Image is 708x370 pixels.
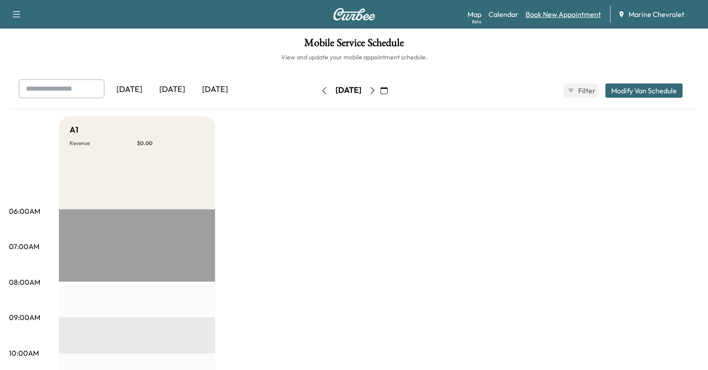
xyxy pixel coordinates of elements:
[629,9,684,20] span: Marine Chevrolet
[108,79,151,100] div: [DATE]
[9,37,699,53] h1: Mobile Service Schedule
[9,206,40,216] p: 06:00AM
[578,85,594,96] span: Filter
[9,348,39,358] p: 10:00AM
[563,83,598,98] button: Filter
[526,9,601,20] a: Book New Appointment
[70,140,137,147] p: Revenue
[9,53,699,62] h6: View and update your mobile appointment schedule.
[333,8,376,21] img: Curbee Logo
[9,241,39,252] p: 07:00AM
[151,79,194,100] div: [DATE]
[605,83,683,98] button: Modify Van Schedule
[335,85,361,96] div: [DATE]
[489,9,518,20] a: Calendar
[9,277,40,287] p: 08:00AM
[70,124,79,136] h5: A1
[468,9,481,20] a: MapBeta
[194,79,236,100] div: [DATE]
[137,140,204,147] p: $ 0.00
[9,312,40,323] p: 09:00AM
[472,18,481,25] div: Beta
